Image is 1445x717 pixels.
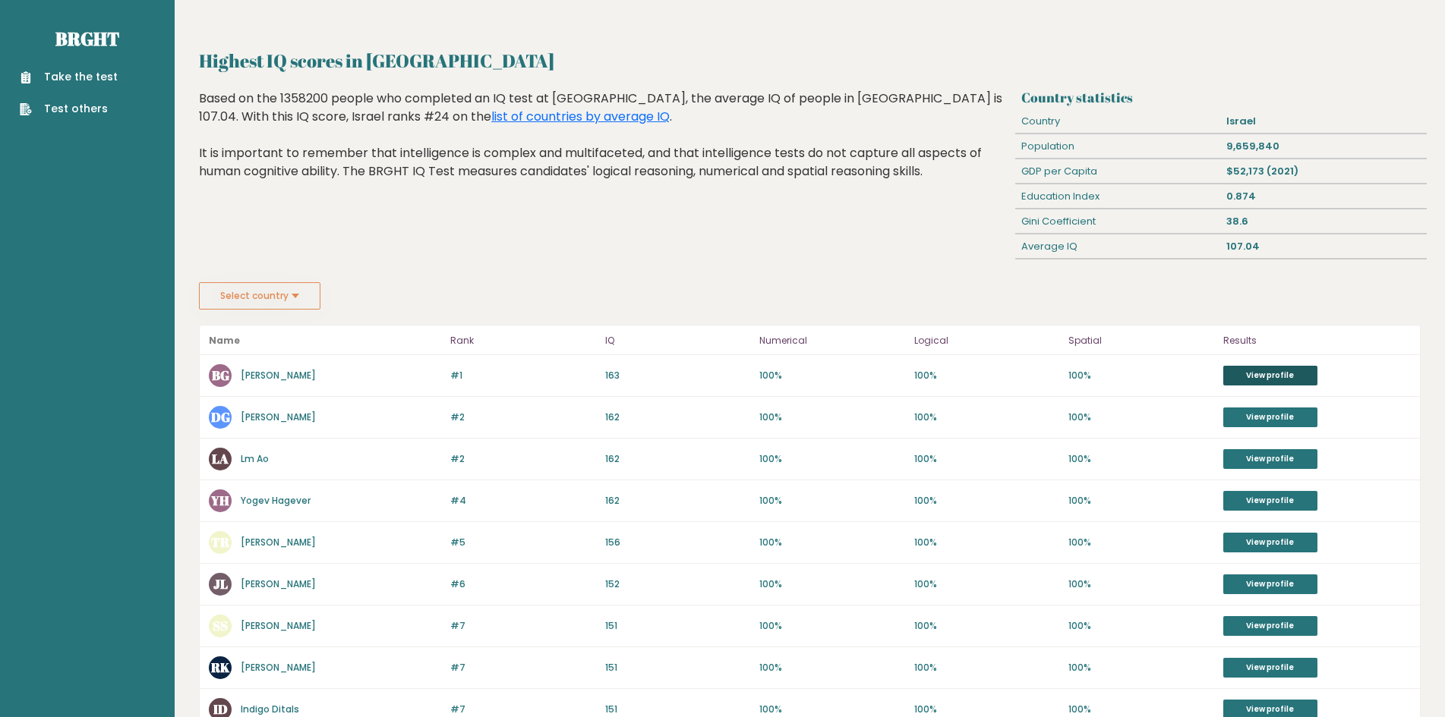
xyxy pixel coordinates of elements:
[605,619,751,633] p: 151
[914,703,1060,716] p: 100%
[759,619,905,633] p: 100%
[213,575,228,593] text: JL
[491,108,670,125] a: list of countries by average IQ
[914,332,1060,350] p: Logical
[55,27,119,51] a: Brght
[20,101,118,117] a: Test others
[759,703,905,716] p: 100%
[605,410,751,424] p: 162
[241,452,269,465] a: Lm Ao
[20,69,118,85] a: Take the test
[213,617,228,634] text: SS
[914,410,1060,424] p: 100%
[241,369,316,382] a: [PERSON_NAME]
[914,661,1060,675] p: 100%
[759,410,905,424] p: 100%
[210,492,229,509] text: YH
[450,577,596,591] p: #6
[1068,494,1214,508] p: 100%
[450,661,596,675] p: #7
[1221,234,1427,259] div: 107.04
[450,494,596,508] p: #4
[914,619,1060,633] p: 100%
[199,90,1010,203] div: Based on the 1358200 people who completed an IQ test at [GEOGRAPHIC_DATA], the average IQ of peop...
[605,703,751,716] p: 151
[1015,209,1221,234] div: Gini Coefficient
[1068,703,1214,716] p: 100%
[1221,134,1427,159] div: 9,659,840
[241,619,316,632] a: [PERSON_NAME]
[914,452,1060,466] p: 100%
[209,334,240,347] b: Name
[211,533,230,551] text: TR
[1221,109,1427,134] div: Israel
[450,536,596,549] p: #5
[450,410,596,424] p: #2
[759,494,905,508] p: 100%
[450,703,596,716] p: #7
[1223,491,1317,511] a: View profile
[241,410,316,423] a: [PERSON_NAME]
[241,494,311,507] a: Yogev Hagever
[1223,449,1317,469] a: View profile
[241,661,316,674] a: [PERSON_NAME]
[1068,369,1214,382] p: 100%
[450,452,596,466] p: #2
[1223,616,1317,636] a: View profile
[1015,159,1221,184] div: GDP per Capita
[914,577,1060,591] p: 100%
[1068,332,1214,350] p: Spatial
[759,332,905,350] p: Numerical
[605,536,751,549] p: 156
[212,366,229,384] text: BG
[759,577,905,591] p: 100%
[450,332,596,350] p: Rank
[199,47,1421,74] h2: Highest IQ scores in [GEOGRAPHIC_DATA]
[1068,577,1214,591] p: 100%
[759,452,905,466] p: 100%
[605,369,751,382] p: 163
[1223,366,1317,385] a: View profile
[1068,536,1214,549] p: 100%
[914,536,1060,549] p: 100%
[450,369,596,382] p: #1
[1221,184,1427,209] div: 0.874
[1223,407,1317,427] a: View profile
[1015,134,1221,159] div: Population
[605,452,751,466] p: 162
[210,659,230,676] text: RK
[1221,159,1427,184] div: $52,173 (2021)
[1223,658,1317,678] a: View profile
[914,494,1060,508] p: 100%
[605,332,751,350] p: IQ
[1068,410,1214,424] p: 100%
[241,536,316,549] a: [PERSON_NAME]
[605,661,751,675] p: 151
[1015,234,1221,259] div: Average IQ
[605,494,751,508] p: 162
[199,282,320,310] button: Select country
[450,619,596,633] p: #7
[241,703,299,715] a: Indigo Ditals
[1223,332,1411,350] p: Results
[1015,109,1221,134] div: Country
[1068,661,1214,675] p: 100%
[1015,184,1221,209] div: Education Index
[1223,574,1317,594] a: View profile
[1068,452,1214,466] p: 100%
[1021,90,1421,105] h3: Country statistics
[759,369,905,382] p: 100%
[914,369,1060,382] p: 100%
[1223,533,1317,552] a: View profile
[241,577,316,590] a: [PERSON_NAME]
[759,536,905,549] p: 100%
[212,450,229,467] text: LA
[211,408,230,426] text: DG
[605,577,751,591] p: 152
[1068,619,1214,633] p: 100%
[1221,209,1427,234] div: 38.6
[759,661,905,675] p: 100%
